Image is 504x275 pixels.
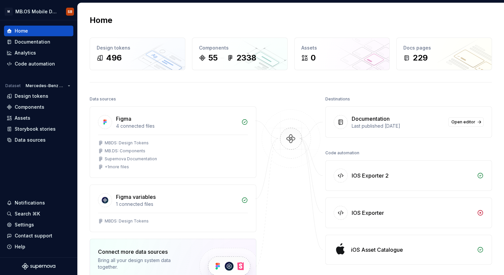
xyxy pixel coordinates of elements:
[4,135,73,145] a: Data sources
[199,45,281,51] div: Components
[15,200,45,206] div: Notifications
[294,38,390,70] a: Assets0
[352,115,390,123] div: Documentation
[351,246,403,254] div: iOS Asset Catalogue
[448,117,484,127] a: Open editor
[116,115,131,123] div: Figma
[105,140,149,146] div: MBDS: Design Tokens
[98,257,188,270] div: Bring all your design system data together.
[192,38,288,70] a: Components552338
[90,15,112,26] h2: Home
[15,221,34,228] div: Settings
[105,218,149,224] div: MBDS: Design Tokens
[403,45,485,51] div: Docs pages
[311,53,316,63] div: 0
[106,53,122,63] div: 496
[90,106,256,178] a: Figma4 connected filesMBDS: Design TokensMB.DS: ComponentsSupernova Documentation+1more files
[15,61,55,67] div: Code automation
[105,148,145,154] div: MB.DS: Components
[236,53,256,63] div: 2338
[325,94,350,104] div: Destinations
[325,148,359,158] div: Code automation
[4,124,73,134] a: Storybook stories
[90,38,185,70] a: Design tokens496
[4,230,73,241] button: Contact support
[4,113,73,123] a: Assets
[4,91,73,101] a: Design tokens
[4,198,73,208] button: Notifications
[15,8,58,15] div: MB.OS Mobile Design System
[15,115,30,121] div: Assets
[301,45,383,51] div: Assets
[4,208,73,219] button: Search ⌘K
[105,156,157,162] div: Supernova Documentation
[1,4,76,19] button: MMB.OS Mobile Design SystemSB
[4,219,73,230] a: Settings
[4,37,73,47] a: Documentation
[116,201,237,207] div: 1 connected files
[5,83,21,88] div: Dataset
[451,119,475,125] span: Open editor
[15,210,40,217] div: Search ⌘K
[23,81,73,90] button: Mercedes-Benz 2.0
[26,83,65,88] span: Mercedes-Benz 2.0
[22,263,55,270] svg: Supernova Logo
[208,53,218,63] div: 55
[15,93,48,99] div: Design tokens
[4,26,73,36] a: Home
[4,241,73,252] button: Help
[15,126,56,132] div: Storybook stories
[4,102,73,112] a: Components
[15,28,28,34] div: Home
[4,59,73,69] a: Code automation
[98,248,188,256] div: Connect more data sources
[352,123,444,129] div: Last published [DATE]
[97,45,178,51] div: Design tokens
[352,172,389,180] div: IOS Exporter 2
[15,104,44,110] div: Components
[413,53,428,63] div: 229
[15,50,36,56] div: Analytics
[15,232,52,239] div: Contact support
[90,185,256,232] a: Figma variables1 connected filesMBDS: Design Tokens
[5,8,13,16] div: M
[15,39,50,45] div: Documentation
[4,48,73,58] a: Analytics
[352,209,384,217] div: IOS Exporter
[105,164,129,170] div: + 1 more files
[90,94,116,104] div: Data sources
[68,9,72,14] div: SB
[396,38,492,70] a: Docs pages229
[116,123,237,129] div: 4 connected files
[15,243,25,250] div: Help
[15,137,46,143] div: Data sources
[116,193,156,201] div: Figma variables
